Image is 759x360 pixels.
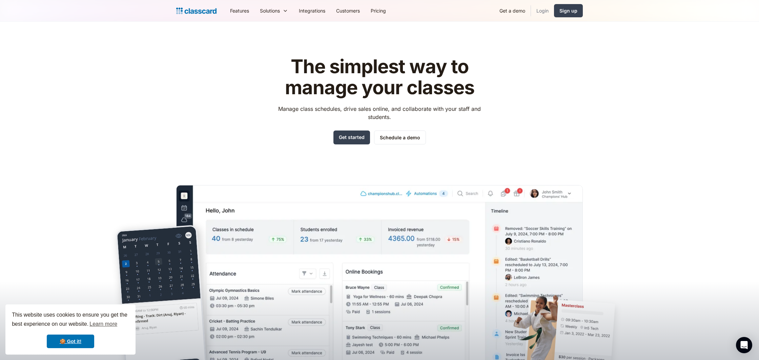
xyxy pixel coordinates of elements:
[225,3,254,18] a: Features
[254,3,293,18] div: Solutions
[331,3,365,18] a: Customers
[272,56,487,98] h1: The simplest way to manage your classes
[559,7,577,14] div: Sign up
[176,6,217,16] a: Logo
[365,3,391,18] a: Pricing
[12,311,129,329] span: This website uses cookies to ensure you get the best experience on our website.
[260,7,280,14] div: Solutions
[47,335,94,348] a: dismiss cookie message
[272,105,487,121] p: Manage class schedules, drive sales online, and collaborate with your staff and students.
[333,131,370,144] a: Get started
[374,131,426,144] a: Schedule a demo
[494,3,531,18] a: Get a demo
[554,4,583,17] a: Sign up
[736,337,752,353] div: Open Intercom Messenger
[88,319,118,329] a: learn more about cookies
[531,3,554,18] a: Login
[293,3,331,18] a: Integrations
[5,304,136,355] div: cookieconsent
